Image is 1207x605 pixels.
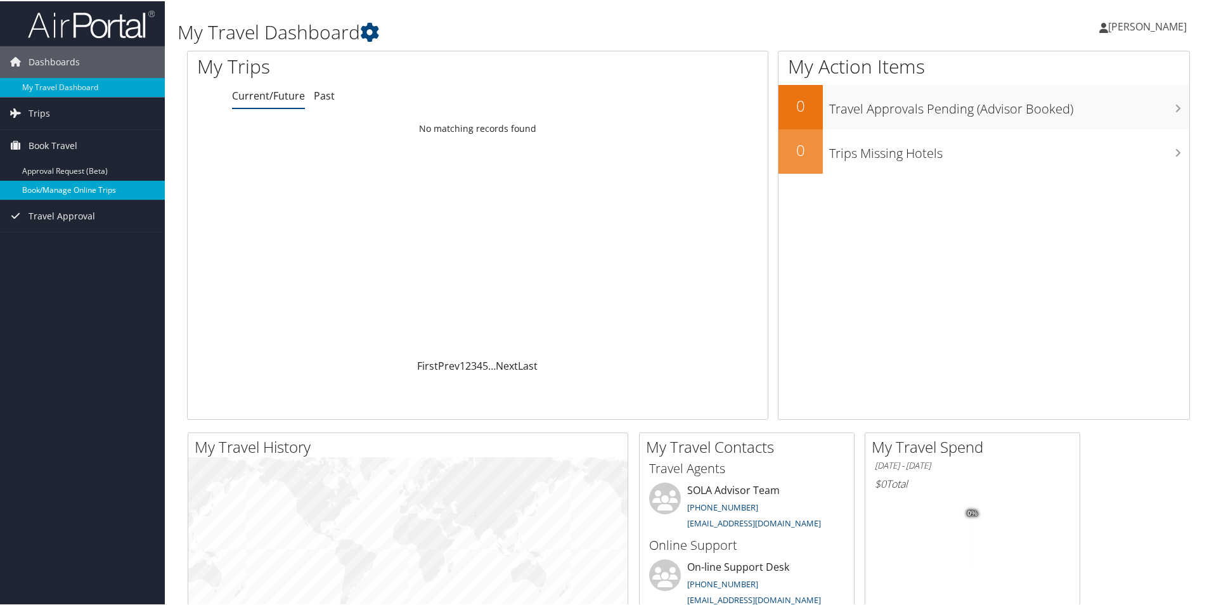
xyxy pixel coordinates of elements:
h2: My Travel History [195,435,628,457]
a: 0Trips Missing Hotels [778,128,1189,172]
span: Dashboards [29,45,80,77]
h1: My Action Items [778,52,1189,79]
a: Past [314,88,335,101]
img: airportal-logo.png [28,8,155,38]
span: $0 [875,476,886,490]
h6: Total [875,476,1070,490]
h6: [DATE] - [DATE] [875,459,1070,471]
h1: My Trips [197,52,517,79]
a: First [417,358,438,372]
a: [PHONE_NUMBER] [687,577,758,589]
span: Book Travel [29,129,77,160]
a: Prev [438,358,460,372]
h2: My Travel Contacts [646,435,854,457]
h1: My Travel Dashboard [177,18,859,44]
h3: Online Support [649,535,844,553]
span: … [488,358,496,372]
a: Last [518,358,538,372]
h3: Travel Approvals Pending (Advisor Booked) [829,93,1189,117]
h3: Travel Agents [649,459,844,476]
a: 1 [460,358,465,372]
span: Trips [29,96,50,128]
a: 5 [482,358,488,372]
span: [PERSON_NAME] [1108,18,1187,32]
h2: 0 [778,138,823,160]
h2: My Travel Spend [872,435,1080,457]
tspan: 0% [967,509,978,516]
a: 0Travel Approvals Pending (Advisor Booked) [778,84,1189,128]
li: SOLA Advisor Team [643,481,851,533]
h2: 0 [778,94,823,115]
a: [PHONE_NUMBER] [687,500,758,512]
h3: Trips Missing Hotels [829,137,1189,161]
a: 3 [471,358,477,372]
a: Next [496,358,518,372]
a: [EMAIL_ADDRESS][DOMAIN_NAME] [687,593,821,604]
td: No matching records found [188,116,768,139]
a: Current/Future [232,88,305,101]
a: 2 [465,358,471,372]
a: 4 [477,358,482,372]
span: Travel Approval [29,199,95,231]
a: [EMAIL_ADDRESS][DOMAIN_NAME] [687,516,821,528]
a: [PERSON_NAME] [1099,6,1199,44]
